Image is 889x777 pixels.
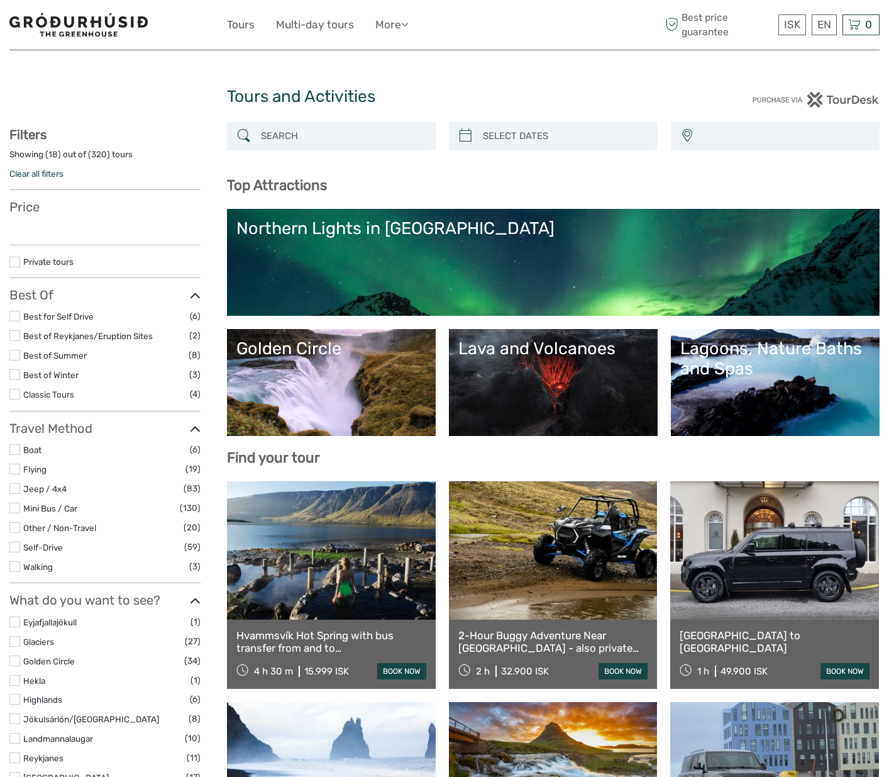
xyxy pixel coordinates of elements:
span: 0 [863,18,874,31]
a: Northern Lights in [GEOGRAPHIC_DATA] [236,218,870,306]
a: Other / Non-Travel [23,523,96,533]
span: (19) [185,462,201,476]
a: Walking [23,562,53,572]
a: Lava and Volcanoes [458,338,648,427]
span: (59) [184,540,201,554]
input: SEARCH [256,125,429,147]
div: Golden Circle [236,338,426,359]
a: Best for Self Drive [23,311,94,321]
h1: Tours and Activities [227,87,662,107]
div: 15.999 ISK [304,666,349,677]
h3: What do you want to see? [9,593,201,608]
span: 1 h [697,666,709,677]
a: Jeep / 4x4 [23,484,67,494]
a: Private tours [23,257,74,267]
span: (4) [190,387,201,401]
div: Northern Lights in [GEOGRAPHIC_DATA] [236,218,870,238]
h3: Price [9,199,201,215]
a: Highlands [23,695,62,705]
a: Boat [23,445,41,455]
h3: Travel Method [9,421,201,436]
span: (2) [189,328,201,343]
b: Top Attractions [227,177,327,194]
span: (8) [189,348,201,362]
h3: Best Of [9,288,201,303]
span: (1) [190,673,201,688]
a: Reykjanes [23,753,63,763]
span: 2 h [476,666,490,677]
a: book now [820,663,870,679]
a: Golden Circle [236,338,426,427]
a: Hekla [23,676,45,686]
a: Hvammsvík Hot Spring with bus transfer from and to [GEOGRAPHIC_DATA] [236,629,426,655]
span: (8) [189,712,201,726]
span: (3) [189,559,201,574]
span: (11) [187,751,201,765]
strong: Filters [9,127,47,142]
label: 320 [91,148,107,160]
span: (130) [180,501,201,515]
a: Best of Summer [23,350,87,361]
span: (6) [190,309,201,323]
img: PurchaseViaTourDesk.png [752,92,880,108]
div: Lagoons, Nature Baths and Spas [680,338,870,379]
a: Flying [23,464,47,474]
div: Showing ( ) out of ( ) tours [9,148,201,168]
div: Lava and Volcanoes [458,338,648,359]
a: Eyjafjallajökull [23,617,77,627]
span: (6) [190,442,201,457]
span: (1) [190,615,201,629]
a: Classic Tours [23,389,74,400]
a: Mini Bus / Car [23,503,77,513]
span: (20) [184,520,201,535]
span: (83) [184,481,201,496]
span: (27) [185,634,201,649]
a: Multi-day tours [276,16,354,34]
a: [GEOGRAPHIC_DATA] to [GEOGRAPHIC_DATA] [680,629,870,655]
span: (6) [190,692,201,707]
a: Jökulsárlón/[GEOGRAPHIC_DATA] [23,714,159,724]
label: 18 [48,148,58,160]
a: Glaciers [23,637,54,647]
div: 32.900 ISK [501,666,549,677]
span: (10) [185,731,201,746]
a: Best of Reykjanes/Eruption Sites [23,331,153,341]
a: 2-Hour Buggy Adventure Near [GEOGRAPHIC_DATA] - also private option [458,629,648,655]
span: 4 h 30 m [254,666,293,677]
div: EN [812,14,837,35]
a: book now [377,663,426,679]
a: Best of Winter [23,370,79,380]
a: Lagoons, Nature Baths and Spas [680,338,870,427]
span: (34) [184,654,201,668]
a: book now [599,663,648,679]
span: Best price guarantee [662,11,775,38]
input: SELECT DATES [478,125,651,147]
a: More [375,16,408,34]
img: 1578-341a38b5-ce05-4595-9f3d-b8aa3718a0b3_logo_small.jpg [9,13,148,36]
div: 49.900 ISK [721,666,768,677]
a: Clear all filters [9,169,63,179]
a: Tours [227,16,255,34]
b: Find your tour [227,449,320,466]
a: Landmannalaugar [23,734,93,744]
a: Self-Drive [23,542,63,552]
span: (3) [189,367,201,382]
span: ISK [784,18,800,31]
a: Golden Circle [23,656,75,666]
